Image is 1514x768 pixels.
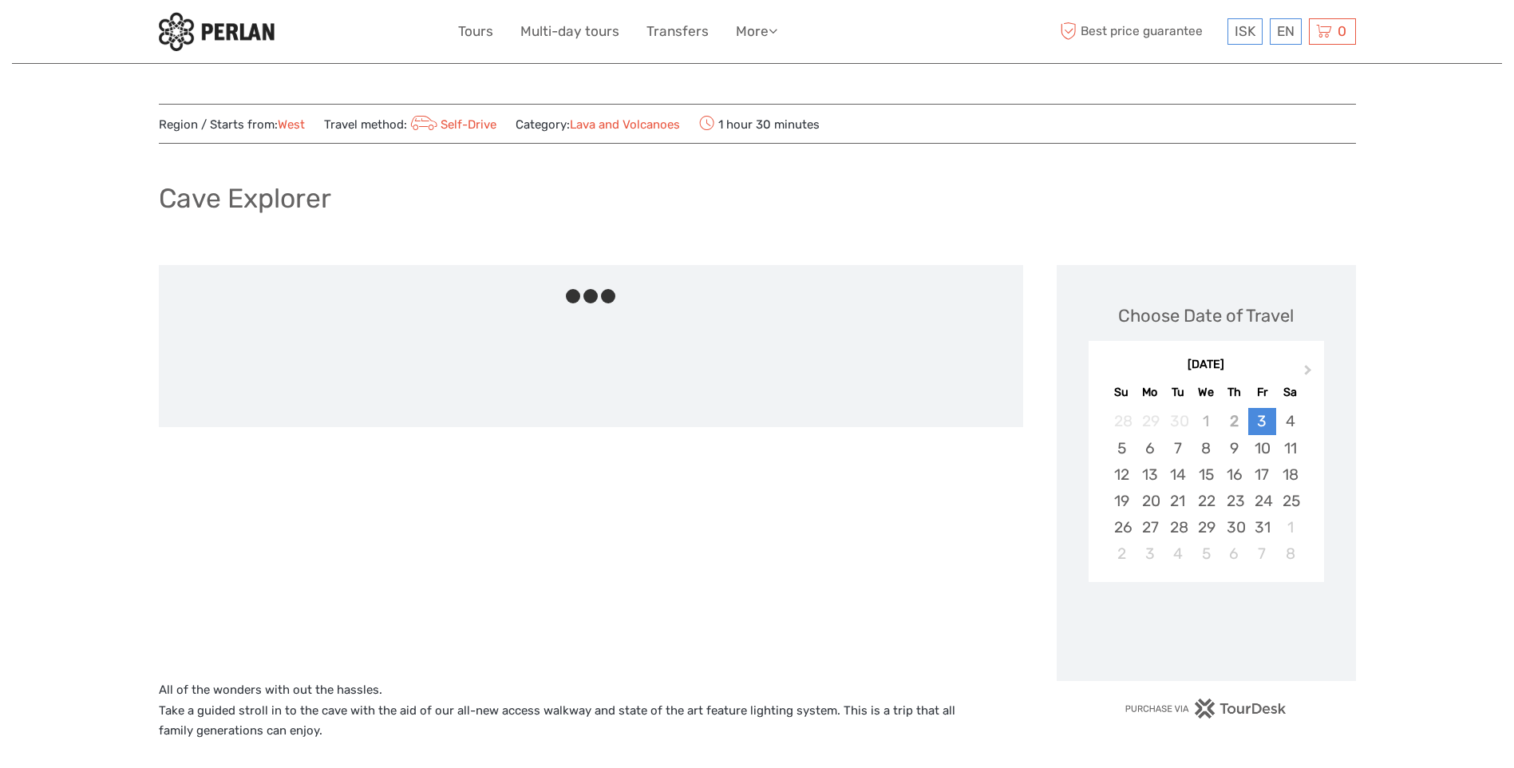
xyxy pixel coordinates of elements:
span: Travel method: [324,113,497,135]
div: Not available Thursday, October 2nd, 2025 [1220,408,1248,434]
div: Choose Thursday, October 30th, 2025 [1220,514,1248,540]
div: Choose Thursday, October 9th, 2025 [1220,435,1248,461]
div: Choose Tuesday, October 14th, 2025 [1164,461,1192,488]
a: Multi-day tours [520,20,619,43]
div: Choose Sunday, October 5th, 2025 [1108,435,1136,461]
a: Transfers [646,20,709,43]
div: Choose Saturday, November 8th, 2025 [1276,540,1304,567]
div: Th [1220,382,1248,403]
a: Self-Drive [407,117,497,132]
div: Choose Wednesday, October 8th, 2025 [1192,435,1220,461]
div: Choose Date of Travel [1118,303,1294,328]
span: 0 [1335,23,1349,39]
div: Not available Tuesday, September 30th, 2025 [1164,408,1192,434]
div: Choose Monday, October 6th, 2025 [1136,435,1164,461]
img: PurchaseViaTourDesk.png [1125,699,1287,719]
div: Fr [1248,382,1276,403]
div: [DATE] [1089,357,1324,374]
div: EN [1270,18,1302,45]
a: West [278,117,305,132]
span: Region / Starts from: [159,117,305,133]
button: Next Month [1297,361,1322,386]
div: Choose Wednesday, November 5th, 2025 [1192,540,1220,567]
div: Choose Saturday, October 4th, 2025 [1276,408,1304,434]
div: Choose Monday, October 13th, 2025 [1136,461,1164,488]
div: Choose Sunday, October 12th, 2025 [1108,461,1136,488]
div: Choose Saturday, October 18th, 2025 [1276,461,1304,488]
div: Choose Friday, October 31st, 2025 [1248,514,1276,540]
div: Choose Saturday, November 1st, 2025 [1276,514,1304,540]
div: Choose Sunday, October 26th, 2025 [1108,514,1136,540]
div: Choose Monday, October 20th, 2025 [1136,488,1164,514]
div: Choose Tuesday, October 7th, 2025 [1164,435,1192,461]
div: Choose Tuesday, October 28th, 2025 [1164,514,1192,540]
a: More [736,20,777,43]
div: Choose Sunday, November 2nd, 2025 [1108,540,1136,567]
div: Choose Thursday, October 16th, 2025 [1220,461,1248,488]
a: Lava and Volcanoes [570,117,680,132]
div: Su [1108,382,1136,403]
div: Choose Friday, October 24th, 2025 [1248,488,1276,514]
div: Choose Monday, October 27th, 2025 [1136,514,1164,540]
div: Choose Saturday, October 11th, 2025 [1276,435,1304,461]
div: Not available Monday, September 29th, 2025 [1136,408,1164,434]
div: Choose Wednesday, October 22nd, 2025 [1192,488,1220,514]
div: Loading... [1201,624,1212,634]
div: Choose Saturday, October 25th, 2025 [1276,488,1304,514]
img: 288-6a22670a-0f57-43d8-a107-52fbc9b92f2c_logo_small.jpg [159,12,275,51]
span: ISK [1235,23,1255,39]
div: Choose Tuesday, November 4th, 2025 [1164,540,1192,567]
h1: Cave Explorer [159,182,331,215]
div: Choose Thursday, November 6th, 2025 [1220,540,1248,567]
span: Category: [516,117,680,133]
div: We [1192,382,1220,403]
div: Choose Friday, October 3rd, 2025 [1248,408,1276,434]
div: Tu [1164,382,1192,403]
div: Not available Sunday, September 28th, 2025 [1108,408,1136,434]
span: Best price guarantee [1057,18,1223,45]
div: Sa [1276,382,1304,403]
div: Choose Thursday, October 23rd, 2025 [1220,488,1248,514]
p: All of the wonders with out the hassles. Take a guided stroll in to the cave with the aid of our ... [159,680,1023,742]
span: 1 hour 30 minutes [699,113,820,135]
div: Choose Wednesday, October 15th, 2025 [1192,461,1220,488]
a: Tours [458,20,493,43]
div: Choose Wednesday, October 29th, 2025 [1192,514,1220,540]
div: Choose Sunday, October 19th, 2025 [1108,488,1136,514]
div: month 2025-10 [1093,408,1318,567]
div: Choose Friday, October 17th, 2025 [1248,461,1276,488]
div: Not available Wednesday, October 1st, 2025 [1192,408,1220,434]
div: Choose Monday, November 3rd, 2025 [1136,540,1164,567]
div: Choose Tuesday, October 21st, 2025 [1164,488,1192,514]
div: Choose Friday, October 10th, 2025 [1248,435,1276,461]
div: Choose Friday, November 7th, 2025 [1248,540,1276,567]
div: Mo [1136,382,1164,403]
